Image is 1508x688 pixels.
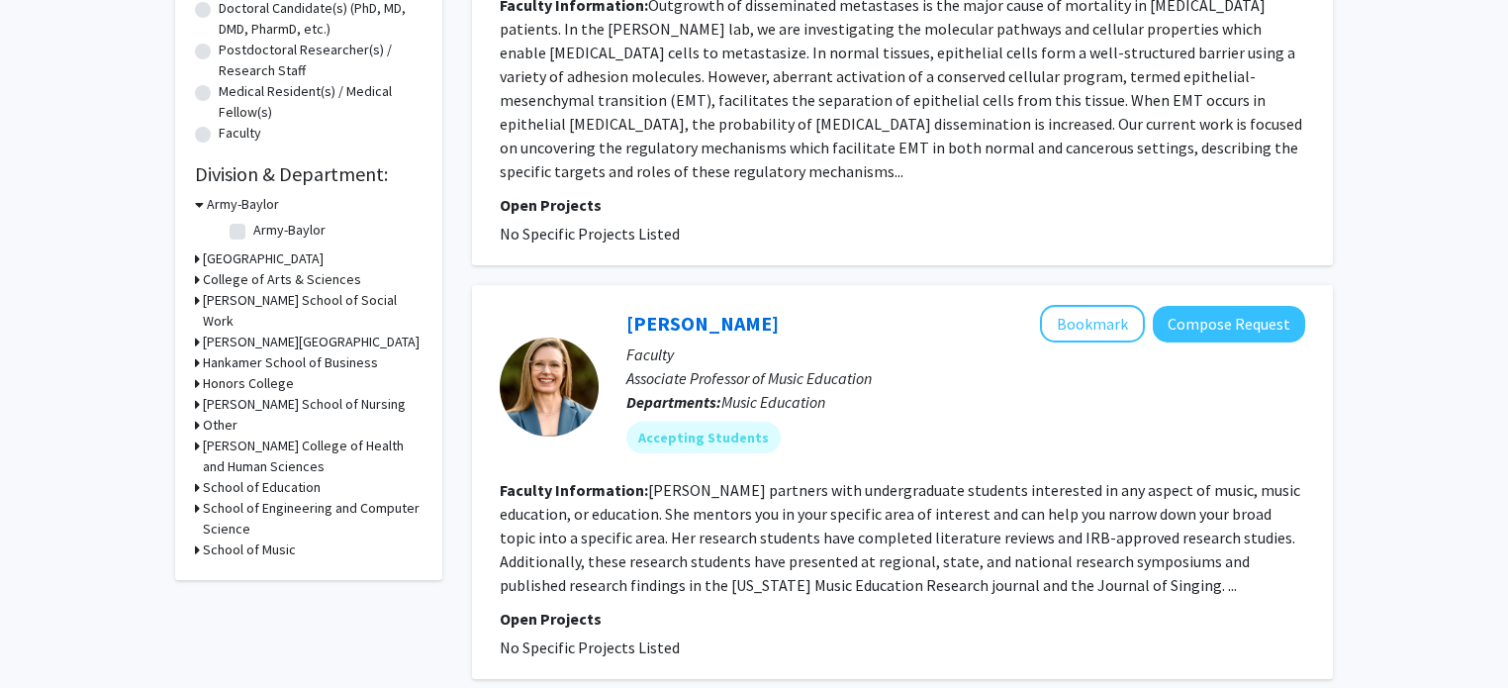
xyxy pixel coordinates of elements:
h3: [PERSON_NAME] School of Nursing [203,394,406,415]
h3: College of Arts & Sciences [203,269,361,290]
p: Open Projects [500,607,1305,631]
h3: School of Education [203,477,321,498]
iframe: Chat [15,599,84,673]
h3: Other [203,415,237,436]
h3: School of Music [203,540,296,560]
h3: School of Engineering and Computer Science [203,498,423,540]
b: Faculty Information: [500,480,648,500]
h3: [PERSON_NAME][GEOGRAPHIC_DATA] [203,332,420,352]
label: Medical Resident(s) / Medical Fellow(s) [219,81,423,123]
span: No Specific Projects Listed [500,224,680,244]
b: Departments: [626,392,721,412]
h3: [PERSON_NAME] School of Social Work [203,290,423,332]
p: Faculty [626,343,1305,366]
label: Army-Baylor [253,220,326,241]
h3: Honors College [203,373,294,394]
h3: Hankamer School of Business [203,352,378,373]
button: Add Kelly Jo Hollingsworth to Bookmarks [1040,305,1145,343]
button: Compose Request to Kelly Jo Hollingsworth [1153,306,1305,343]
h2: Division & Department: [195,162,423,186]
span: No Specific Projects Listed [500,638,680,657]
mat-chip: Accepting Students [626,422,781,453]
h3: [PERSON_NAME] College of Health and Human Sciences [203,436,423,477]
label: Postdoctoral Researcher(s) / Research Staff [219,40,423,81]
p: Associate Professor of Music Education [626,366,1305,390]
h3: Army-Baylor [207,194,279,215]
span: Music Education [721,392,825,412]
h3: [GEOGRAPHIC_DATA] [203,248,324,269]
a: [PERSON_NAME] [626,311,779,336]
fg-read-more: [PERSON_NAME] partners with undergraduate students interested in any aspect of music, music educa... [500,480,1300,595]
p: Open Projects [500,193,1305,217]
label: Faculty [219,123,261,144]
